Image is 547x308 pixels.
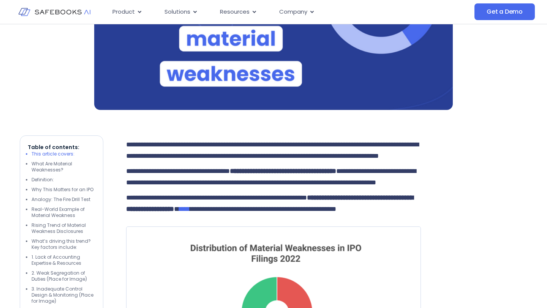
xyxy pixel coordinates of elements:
div: Menu Toggle [106,5,416,19]
li: 3. Inadequate Control Design & Monitoring (Place for Image) [32,286,95,304]
span: Company [279,8,307,16]
span: Resources [220,8,250,16]
li: Rising Trend of Material Weakness Disclosures [32,222,95,234]
span: Product [112,8,135,16]
li: What’s driving this trend? Key factors include: [32,238,95,250]
li: Why This Matters for an IPO [32,187,95,193]
li: This article covers: [32,151,95,157]
nav: Menu [106,5,416,19]
li: 2. Weak Segregation of Duties (Place for Image) [32,270,95,282]
span: Solutions [164,8,190,16]
li: What Are Material Weaknesses? [32,161,95,173]
li: Real-World Example of Material Weakness [32,206,95,218]
li: Definition: [32,177,95,183]
span: Get a Demo [487,8,523,16]
a: Get a Demo [474,3,535,20]
p: Table of contents: [28,143,95,151]
li: Analogy: The Fire Drill Test [32,196,95,203]
li: 1. Lack of Accounting Expertise & Resources [32,254,95,266]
